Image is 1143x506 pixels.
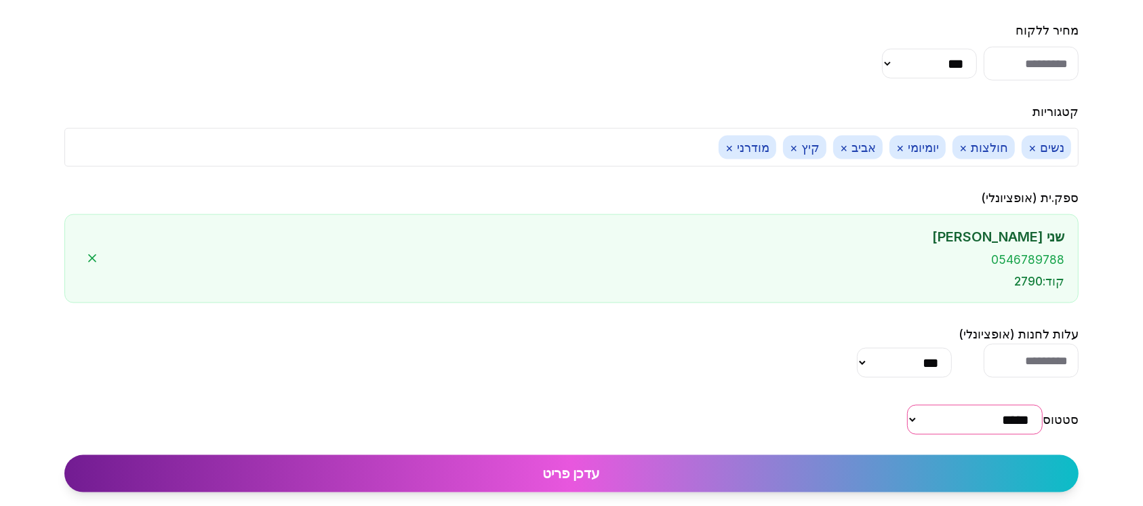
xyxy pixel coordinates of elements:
[725,139,734,156] button: ×
[1028,139,1037,156] button: ×
[840,139,848,156] button: ×
[1032,104,1079,119] label: קטגוריות
[106,274,1064,289] div: קוד : 2790
[790,139,798,156] button: ×
[833,136,883,159] span: אביב
[952,136,1015,159] span: חולצות
[981,191,1079,205] label: ספק.ית (אופציונלי)
[896,139,904,156] button: ×
[64,455,1079,492] button: עדכן פריט
[889,136,946,159] span: יומיומי
[106,252,1064,267] div: 0546789788
[959,139,967,156] button: ×
[79,245,106,272] button: הסר ספק.ית
[1016,23,1079,37] label: מחיר ללקוח
[1043,412,1079,427] label: סטטוס
[783,136,826,159] span: קיץ
[1022,136,1071,159] span: נשים
[719,136,776,159] span: מודרני
[959,327,1079,341] label: עלות לחנות (אופציונלי)
[106,229,1064,246] div: שני [PERSON_NAME]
